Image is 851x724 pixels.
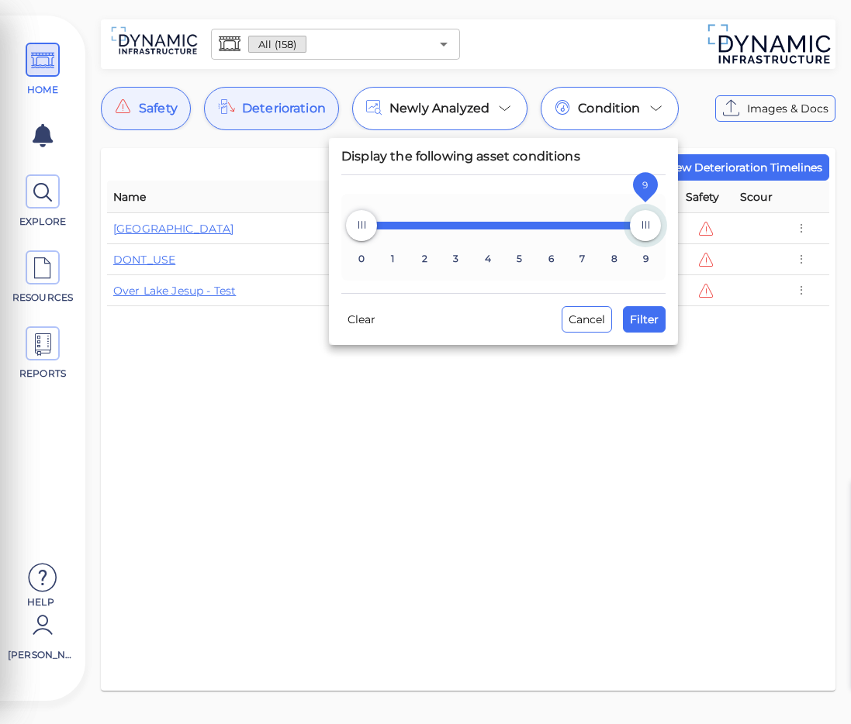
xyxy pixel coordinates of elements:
[643,253,649,264] span: 9
[453,253,458,264] span: 3
[358,253,365,264] span: 0
[517,253,522,264] span: 5
[579,253,585,264] span: 7
[785,654,839,712] iframe: Chat
[422,253,427,264] span: 2
[348,310,375,329] span: Clear
[643,178,649,190] span: 9
[341,138,666,175] div: Display the following asset conditions
[341,307,382,332] button: Clear
[548,253,554,264] span: 6
[569,310,605,329] span: Cancel
[611,253,617,264] span: 8
[391,253,394,264] span: 1
[630,310,659,329] span: Filter
[485,253,491,264] span: 4
[623,306,666,333] button: Filter
[562,306,612,333] button: Cancel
